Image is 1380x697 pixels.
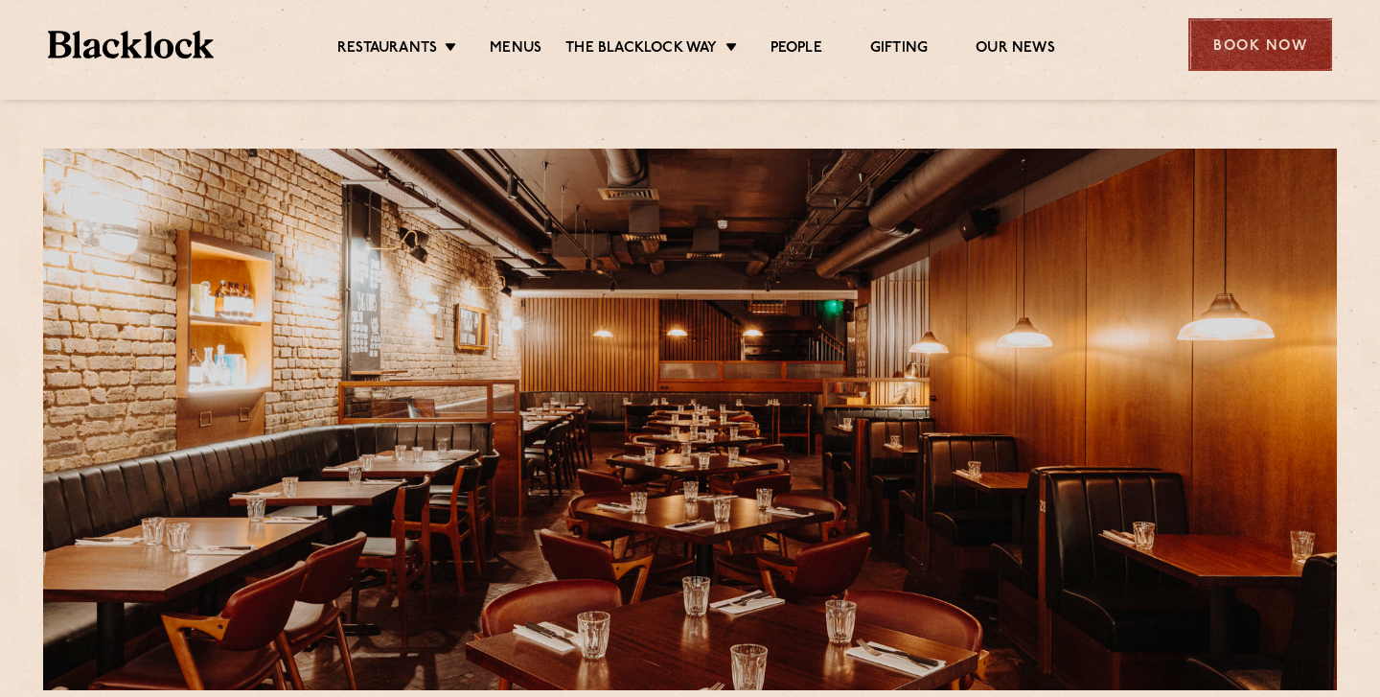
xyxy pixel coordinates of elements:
[976,39,1055,60] a: Our News
[565,39,717,60] a: The Blacklock Way
[337,39,437,60] a: Restaurants
[870,39,928,60] a: Gifting
[490,39,541,60] a: Menus
[48,31,214,58] img: BL_Textured_Logo-footer-cropped.svg
[770,39,822,60] a: People
[1188,18,1332,71] div: Book Now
